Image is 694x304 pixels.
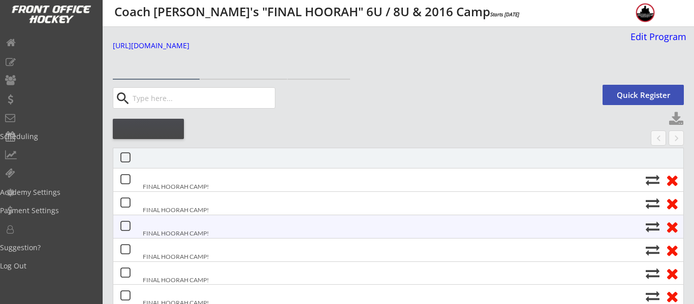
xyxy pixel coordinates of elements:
[646,220,659,233] button: Move player
[663,195,681,211] button: Remove from roster (no refund)
[669,112,684,127] button: Click to download full roster. Your browser settings may try to block it, check your security set...
[651,130,666,146] button: chevron_left
[114,90,131,107] button: search
[113,42,624,55] a: [URL][DOMAIN_NAME]
[646,289,659,303] button: Move player
[669,130,684,146] button: keyboard_arrow_right
[490,11,519,18] em: Starts [DATE]
[646,173,659,187] button: Move player
[626,32,686,50] a: Edit Program
[646,266,659,280] button: Move player
[143,184,640,190] div: FINAL HOORAH CAMP!
[663,219,681,234] button: Remove from roster (no refund)
[663,172,681,188] button: Remove from roster (no refund)
[603,85,684,105] button: Quick Register
[143,254,640,260] div: FINAL HOORAH CAMP!
[131,88,276,108] input: Type here...
[626,32,686,41] div: Edit Program
[646,243,659,257] button: Move player
[663,242,681,258] button: Remove from roster (no refund)
[143,230,640,237] div: FINAL HOORAH CAMP!
[646,196,659,210] button: Move player
[663,288,681,304] button: Remove from roster (no refund)
[143,277,640,283] div: FINAL HOORAH CAMP!
[663,265,681,281] button: Remove from roster (no refund)
[113,42,624,49] div: [URL][DOMAIN_NAME]
[143,207,640,213] div: FINAL HOORAH CAMP!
